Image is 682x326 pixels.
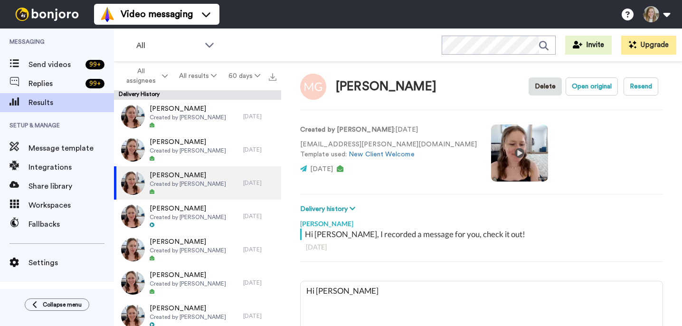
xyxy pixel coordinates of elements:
div: [DATE] [243,246,276,253]
div: [DATE] [243,212,276,220]
span: Settings [28,257,114,268]
a: [PERSON_NAME]Created by [PERSON_NAME][DATE] [114,166,281,200]
span: Message template [28,143,114,154]
span: All [136,40,200,51]
div: [DATE] [243,146,276,153]
strong: Created by [PERSON_NAME] [300,126,394,133]
span: Created by [PERSON_NAME] [150,313,226,321]
span: [PERSON_NAME] [150,171,226,180]
div: [PERSON_NAME] [300,214,663,229]
p: [EMAIL_ADDRESS][PERSON_NAME][DOMAIN_NAME] Template used: [300,140,477,160]
span: Created by [PERSON_NAME] [150,147,226,154]
span: [PERSON_NAME] [150,204,226,213]
button: All assignees [116,63,173,89]
a: [PERSON_NAME]Created by [PERSON_NAME][DATE] [114,100,281,133]
div: Delivery History [114,90,281,100]
button: 60 days [223,67,266,85]
button: All results [173,67,222,85]
button: Export all results that match these filters now. [266,69,279,83]
span: Created by [PERSON_NAME] [150,280,226,288]
span: All assignees [122,67,160,86]
div: 99 + [85,60,104,69]
img: 09135236-9fad-4631-9a24-465caec72807-thumb.jpg [121,105,145,128]
img: f1626ee1-dd41-4c04-8c9d-bac35ad44136-thumb.jpg [121,271,145,295]
div: [DATE] [243,279,276,287]
span: Created by [PERSON_NAME] [150,114,226,121]
a: [PERSON_NAME]Created by [PERSON_NAME][DATE] [114,266,281,299]
span: Share library [28,181,114,192]
div: 99 + [85,79,104,88]
span: [PERSON_NAME] [150,237,226,247]
span: Video messaging [121,8,193,21]
span: Fallbacks [28,219,114,230]
img: 4a8b7db2-9fca-4ef3-8ecb-6893a247a59c-thumb.jpg [121,238,145,261]
span: [PERSON_NAME] [150,270,226,280]
span: Created by [PERSON_NAME] [150,247,226,254]
button: Upgrade [621,36,676,55]
span: [PERSON_NAME] [150,137,226,147]
a: [PERSON_NAME]Created by [PERSON_NAME][DATE] [114,200,281,233]
span: Created by [PERSON_NAME] [150,180,226,188]
button: Resend [624,77,658,96]
a: New Client Welcome [349,151,414,158]
button: Collapse menu [25,298,89,311]
p: : [DATE] [300,125,477,135]
button: Invite [565,36,612,55]
span: Workspaces [28,200,114,211]
img: a42b4277-7497-4fa1-b8bb-f1c4eeecf023-thumb.jpg [121,138,145,162]
img: Image of Mara Glatzel [300,74,326,100]
img: bj-logo-header-white.svg [11,8,83,21]
span: [DATE] [310,166,333,173]
span: Collapse menu [43,301,82,308]
div: [DATE] [243,312,276,320]
button: Delivery history [300,204,358,214]
span: [PERSON_NAME] [150,104,226,114]
span: [PERSON_NAME] [150,304,226,313]
img: export.svg [269,73,276,81]
img: a9b340d5-3ee7-44cf-9c0d-d1914ed02eed-thumb.jpg [121,171,145,195]
div: [DATE] [243,179,276,187]
span: Integrations [28,162,114,173]
span: Send videos [28,59,82,70]
div: [DATE] [243,113,276,120]
span: Results [28,97,114,108]
button: Delete [529,77,562,96]
img: 1ed97b65-0857-41cd-ac61-8738c8b6276f-thumb.jpg [121,204,145,228]
a: [PERSON_NAME]Created by [PERSON_NAME][DATE] [114,233,281,266]
div: [PERSON_NAME] [336,80,436,94]
span: Created by [PERSON_NAME] [150,213,226,221]
span: Replies [28,78,82,89]
div: Hi [PERSON_NAME], I recorded a message for you, check it out! [305,229,661,240]
div: [DATE] [306,242,657,252]
a: [PERSON_NAME]Created by [PERSON_NAME][DATE] [114,133,281,166]
img: vm-color.svg [100,7,115,22]
button: Open original [566,77,618,96]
